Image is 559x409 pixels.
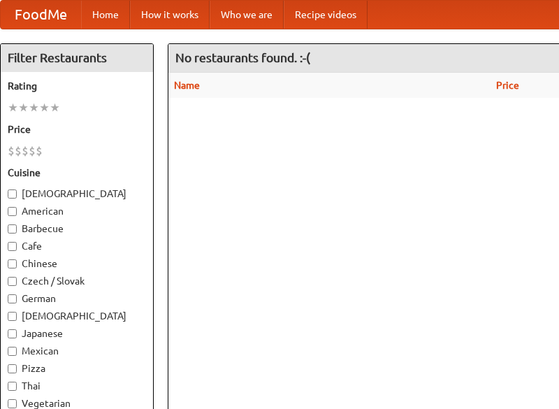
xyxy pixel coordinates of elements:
input: Pizza [8,364,17,373]
label: Thai [8,379,146,393]
input: [DEMOGRAPHIC_DATA] [8,312,17,321]
label: Barbecue [8,222,146,236]
li: ★ [29,100,39,115]
a: Home [81,1,130,29]
label: Pizza [8,361,146,375]
label: American [8,204,146,218]
li: ★ [39,100,50,115]
h5: Price [8,122,146,136]
a: Name [174,80,200,91]
a: Who we are [210,1,284,29]
li: $ [22,143,29,159]
input: Thai [8,382,17,391]
input: Mexican [8,347,17,356]
input: German [8,294,17,303]
label: Japanese [8,327,146,340]
li: ★ [8,100,18,115]
a: How it works [130,1,210,29]
a: Price [496,80,519,91]
li: ★ [50,100,60,115]
input: Barbecue [8,224,17,234]
label: Cafe [8,239,146,253]
li: $ [8,143,15,159]
li: ★ [18,100,29,115]
input: Chinese [8,259,17,268]
li: $ [15,143,22,159]
h4: Filter Restaurants [1,44,153,72]
h5: Cuisine [8,166,146,180]
input: Cafe [8,242,17,251]
label: [DEMOGRAPHIC_DATA] [8,309,146,323]
a: Recipe videos [284,1,368,29]
h5: Rating [8,79,146,93]
li: $ [36,143,43,159]
ng-pluralize: No restaurants found. :-( [175,51,310,64]
label: [DEMOGRAPHIC_DATA] [8,187,146,201]
input: American [8,207,17,216]
input: [DEMOGRAPHIC_DATA] [8,189,17,199]
input: Czech / Slovak [8,277,17,286]
input: Japanese [8,329,17,338]
a: FoodMe [1,1,81,29]
label: German [8,292,146,306]
label: Mexican [8,344,146,358]
input: Vegetarian [8,399,17,408]
label: Czech / Slovak [8,274,146,288]
li: $ [29,143,36,159]
label: Chinese [8,257,146,271]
